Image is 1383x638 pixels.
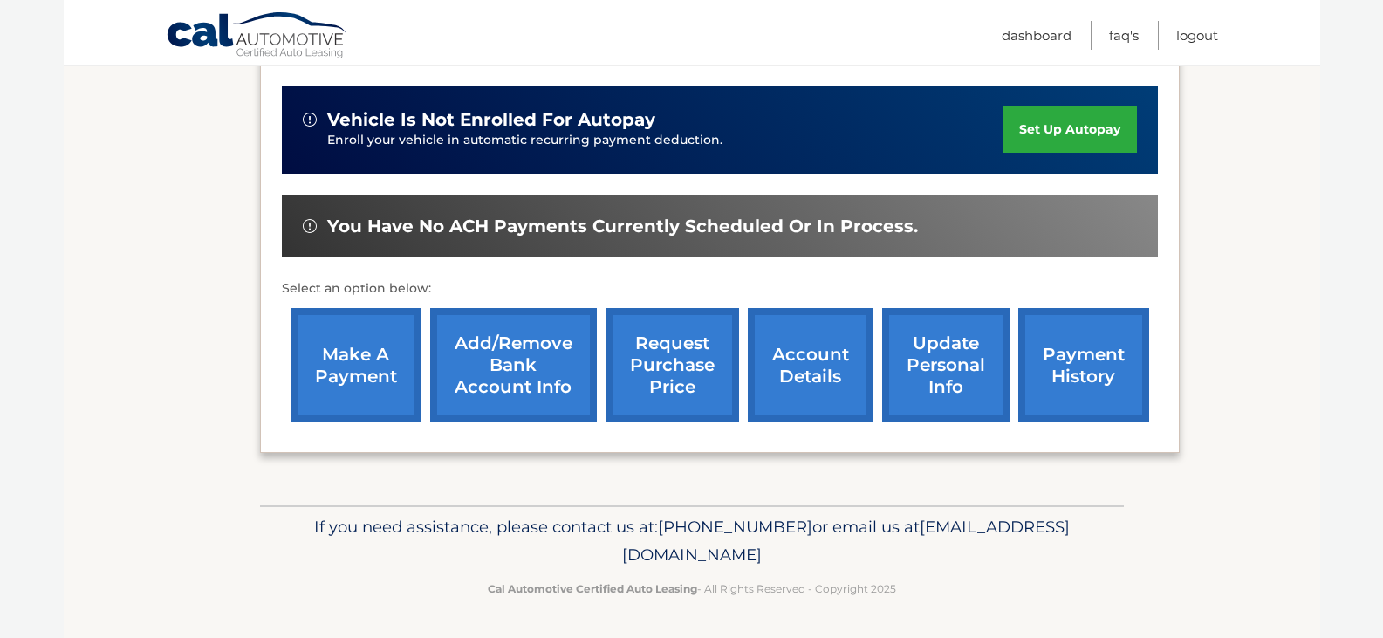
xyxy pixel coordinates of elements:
[282,278,1158,299] p: Select an option below:
[303,113,317,127] img: alert-white.svg
[658,517,812,537] span: [PHONE_NUMBER]
[271,513,1113,569] p: If you need assistance, please contact us at: or email us at
[327,216,918,237] span: You have no ACH payments currently scheduled or in process.
[1018,308,1149,422] a: payment history
[430,308,597,422] a: Add/Remove bank account info
[1002,21,1071,50] a: Dashboard
[166,11,349,62] a: Cal Automotive
[327,109,655,131] span: vehicle is not enrolled for autopay
[606,308,739,422] a: request purchase price
[327,131,1004,150] p: Enroll your vehicle in automatic recurring payment deduction.
[1109,21,1139,50] a: FAQ's
[748,308,873,422] a: account details
[1176,21,1218,50] a: Logout
[271,580,1113,598] p: - All Rights Reserved - Copyright 2025
[291,308,421,422] a: make a payment
[622,517,1070,565] span: [EMAIL_ADDRESS][DOMAIN_NAME]
[303,219,317,233] img: alert-white.svg
[882,308,1010,422] a: update personal info
[488,582,697,595] strong: Cal Automotive Certified Auto Leasing
[1003,106,1136,153] a: set up autopay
